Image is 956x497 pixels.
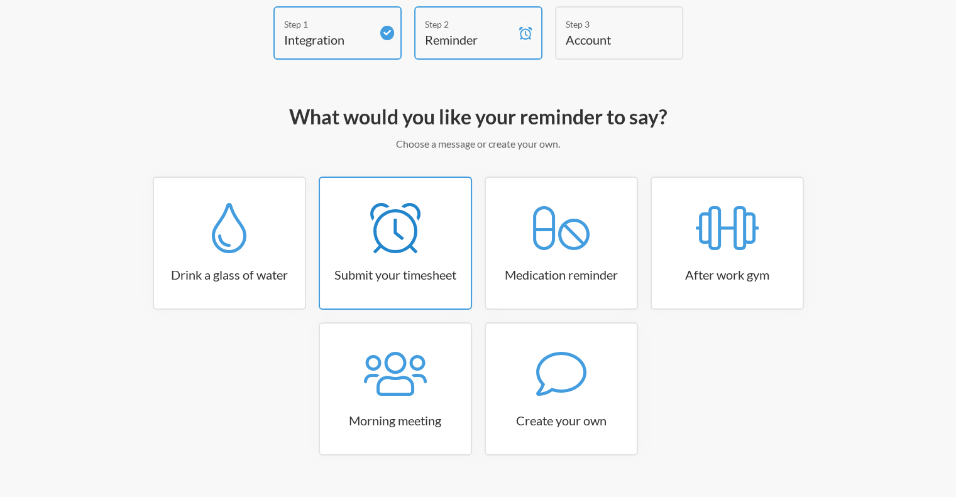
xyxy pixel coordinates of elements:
h2: What would you like your reminder to say? [114,104,843,130]
h3: Create your own [486,412,637,429]
h3: Drink a glass of water [154,266,305,283]
p: Choose a message or create your own. [114,136,843,151]
h3: Medication reminder [486,266,637,283]
h3: After work gym [652,266,803,283]
div: Step 1 [284,18,372,31]
h4: Integration [284,31,372,48]
h4: Account [566,31,654,48]
h3: Morning meeting [320,412,471,429]
div: Step 3 [566,18,654,31]
h4: Reminder [425,31,513,48]
h3: Submit your timesheet [320,266,471,283]
div: Step 2 [425,18,513,31]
